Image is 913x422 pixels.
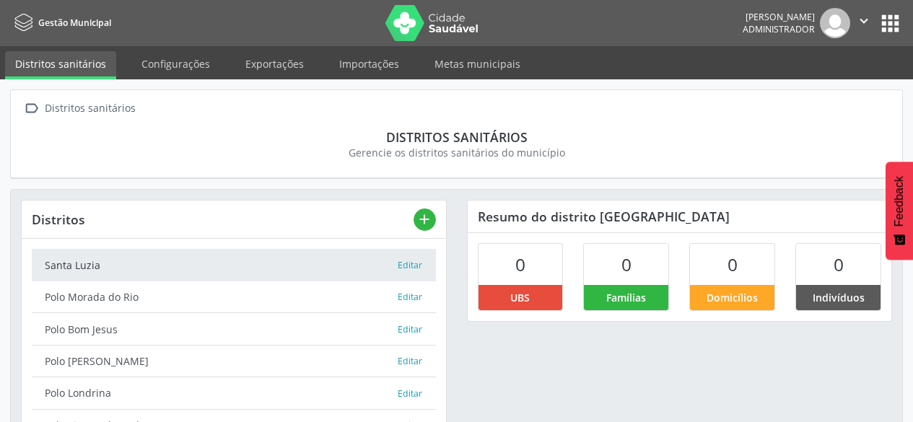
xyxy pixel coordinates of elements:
[707,290,758,305] span: Domicílios
[42,98,138,119] div: Distritos sanitários
[21,98,42,119] i: 
[820,8,850,38] img: img
[45,289,398,304] div: Polo Morada do Rio
[45,353,398,369] div: Polo [PERSON_NAME]
[131,51,220,76] a: Configurações
[32,281,436,313] a: Polo Morada do Rio Editar
[856,13,872,29] i: 
[621,252,632,276] span: 0
[45,322,398,337] div: Polo Bom Jesus
[468,201,892,232] div: Resumo do distrito [GEOGRAPHIC_DATA]
[397,387,423,401] button: Editar
[886,162,913,260] button: Feedback - Mostrar pesquisa
[893,176,906,227] span: Feedback
[743,11,815,23] div: [PERSON_NAME]
[32,377,436,409] a: Polo Londrina Editar
[329,51,409,76] a: Importações
[45,385,398,400] div: Polo Londrina
[45,258,398,273] div: Santa Luzia
[397,290,423,304] button: Editar
[813,290,865,305] span: Indivíduos
[397,354,423,369] button: Editar
[424,51,530,76] a: Metas municipais
[878,11,903,36] button: apps
[414,208,436,231] button: add
[32,211,414,227] div: Distritos
[397,322,423,337] button: Editar
[10,11,111,35] a: Gestão Municipal
[850,8,878,38] button: 
[5,51,116,79] a: Distritos sanitários
[32,346,436,377] a: Polo [PERSON_NAME] Editar
[32,313,436,345] a: Polo Bom Jesus Editar
[606,290,646,305] span: Famílias
[397,258,423,273] button: Editar
[834,252,844,276] span: 0
[31,145,882,160] div: Gerencie os distritos sanitários do município
[235,51,314,76] a: Exportações
[728,252,738,276] span: 0
[510,290,530,305] span: UBS
[38,17,111,29] span: Gestão Municipal
[32,249,436,281] a: Santa Luzia Editar
[31,129,882,145] div: Distritos sanitários
[515,252,525,276] span: 0
[743,23,815,35] span: Administrador
[21,98,138,119] a:  Distritos sanitários
[416,211,432,227] i: add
